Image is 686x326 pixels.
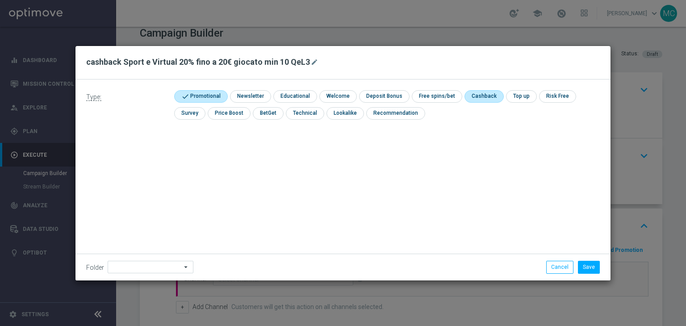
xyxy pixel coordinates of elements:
[546,261,573,273] button: Cancel
[182,261,191,273] i: arrow_drop_down
[86,57,310,67] h2: cashback Sport e Virtual 20% fino a 20€ giocato min 10 QeL3
[311,59,318,66] i: mode_edit
[310,57,321,67] button: mode_edit
[578,261,600,273] button: Save
[86,93,101,101] span: Type:
[86,264,104,272] label: Folder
